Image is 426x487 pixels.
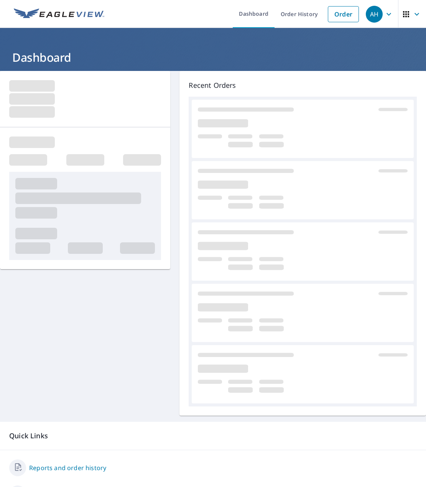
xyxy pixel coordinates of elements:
[366,6,383,23] div: AH
[9,49,417,65] h1: Dashboard
[9,431,417,441] p: Quick Links
[14,8,104,20] img: EV Logo
[189,80,417,90] p: Recent Orders
[328,6,359,22] a: Order
[29,463,106,472] a: Reports and order history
